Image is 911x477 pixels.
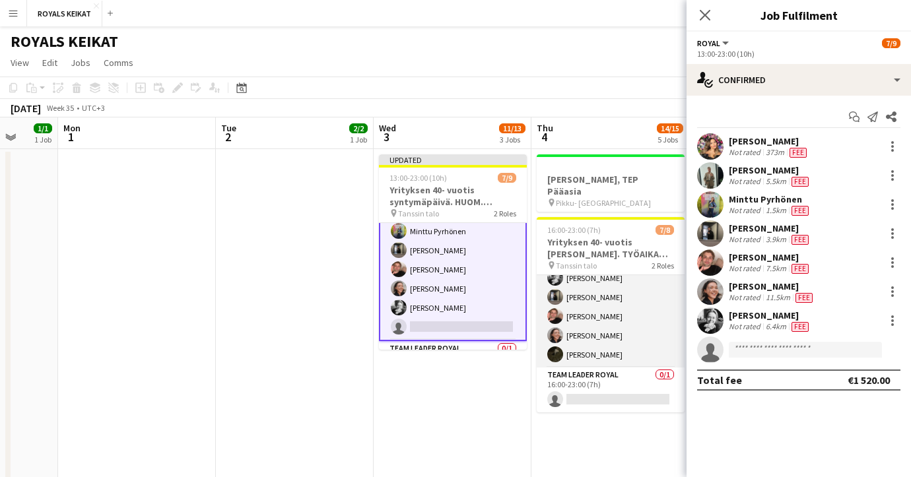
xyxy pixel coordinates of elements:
div: 5.5km [763,176,789,187]
span: Fee [790,148,807,158]
div: [PERSON_NAME] [729,251,811,263]
div: Minttu Pyrhönen [729,193,811,205]
app-job-card: 16:00-23:00 (7h)7/8Yrityksen 40- vuotis [PERSON_NAME]. TYÖAIKA VAHVISTAMATTA Tanssin talo2 RolesR... [537,217,685,412]
div: 3.9km [763,234,789,245]
span: Fee [792,235,809,245]
div: Crew has different fees then in role [789,321,811,332]
div: [PERSON_NAME] [729,309,811,321]
div: Crew has different fees then in role [789,234,811,245]
a: Comms [98,54,139,71]
span: Mon [63,122,81,134]
div: [PERSON_NAME] [729,164,811,176]
button: Royal [697,38,731,48]
div: Crew has different fees then in role [789,263,811,274]
span: 7/9 [498,173,516,183]
div: Not rated [729,205,763,216]
h3: Yrityksen 40- vuotis syntymäpäivä. HUOM. TYÖAIKA VAHVISTAMATTA [379,184,527,208]
div: [DATE] [11,102,41,115]
span: 1 [61,129,81,144]
app-card-role: Royal2A7/813:00-23:00 (10h)[PERSON_NAME][PERSON_NAME]Minttu Pyrhönen[PERSON_NAME][PERSON_NAME][PE... [379,160,527,341]
div: Crew has different fees then in role [787,147,809,158]
div: €1 520.00 [848,373,890,387]
div: Not rated [729,176,763,187]
span: Fee [792,177,809,187]
span: 4 [535,129,553,144]
div: Not rated [729,321,763,332]
app-card-role: Team Leader Royal0/116:00-23:00 (7h) [537,367,685,412]
div: [PERSON_NAME] [729,222,811,234]
app-job-card: Updated13:00-23:00 (10h)7/9Yrityksen 40- vuotis syntymäpäivä. HUOM. TYÖAIKA VAHVISTAMATTA Tanssin... [379,154,527,350]
span: Fee [792,322,809,332]
span: 16:00-23:00 (7h) [547,225,601,235]
app-job-card: [PERSON_NAME], TEP Pääasia Pikku- [GEOGRAPHIC_DATA] [537,154,685,212]
div: Not rated [729,234,763,245]
span: Royal [697,38,720,48]
div: Crew has different fees then in role [789,205,811,216]
div: 373m [763,147,787,158]
span: Comms [104,57,133,69]
div: 5 Jobs [658,135,683,144]
div: Not rated [729,292,763,303]
div: 1.5km [763,205,789,216]
div: UTC+3 [82,103,105,113]
span: Week 35 [44,103,77,113]
a: Jobs [65,54,96,71]
a: Edit [37,54,63,71]
div: 13:00-23:00 (10h) [697,49,900,59]
div: 1 Job [34,135,51,144]
div: Crew has different fees then in role [793,292,815,303]
span: 1/1 [34,123,52,133]
div: [PERSON_NAME] [729,280,815,292]
div: Not rated [729,263,763,274]
div: Updated [379,154,527,165]
div: 3 Jobs [500,135,525,144]
span: Thu [537,122,553,134]
span: 2/2 [349,123,368,133]
span: Fee [792,264,809,274]
div: Crew has different fees then in role [789,176,811,187]
span: 2 Roles [652,261,674,270]
button: ROYALS KEIKAT [27,1,102,26]
div: Confirmed [687,64,911,96]
span: Tanssin talo [398,208,439,218]
span: 13:00-23:00 (10h) [389,173,447,183]
h1: ROYALS KEIKAT [11,32,118,51]
span: 11/13 [499,123,525,133]
div: 1 Job [350,135,367,144]
div: Not rated [729,147,763,158]
div: 11.5km [763,292,793,303]
span: 14/15 [657,123,683,133]
span: View [11,57,29,69]
h3: [PERSON_NAME], TEP Pääasia [537,174,685,197]
a: View [5,54,34,71]
div: [PERSON_NAME] [729,135,809,147]
span: Fee [792,206,809,216]
span: Fee [795,293,813,303]
span: Wed [379,122,396,134]
span: Edit [42,57,57,69]
h3: Yrityksen 40- vuotis [PERSON_NAME]. TYÖAIKA VAHVISTAMATTA [537,236,685,260]
div: 6.4km [763,321,789,332]
span: 3 [377,129,396,144]
span: 2 Roles [494,208,516,218]
span: Pikku- [GEOGRAPHIC_DATA] [556,198,651,208]
span: 2 [219,129,236,144]
span: Jobs [71,57,90,69]
span: 7/8 [656,225,674,235]
app-card-role: Royal7/716:00-23:00 (7h)[PERSON_NAME][PERSON_NAME][PERSON_NAME][PERSON_NAME][PERSON_NAME][PERSON_... [537,208,685,367]
app-card-role: Team Leader Royal0/1 [379,341,527,386]
h3: Job Fulfilment [687,7,911,24]
div: Total fee [697,373,742,387]
span: Tanssin talo [556,261,597,270]
div: 7.5km [763,263,789,274]
span: 7/9 [882,38,900,48]
span: Tue [221,122,236,134]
